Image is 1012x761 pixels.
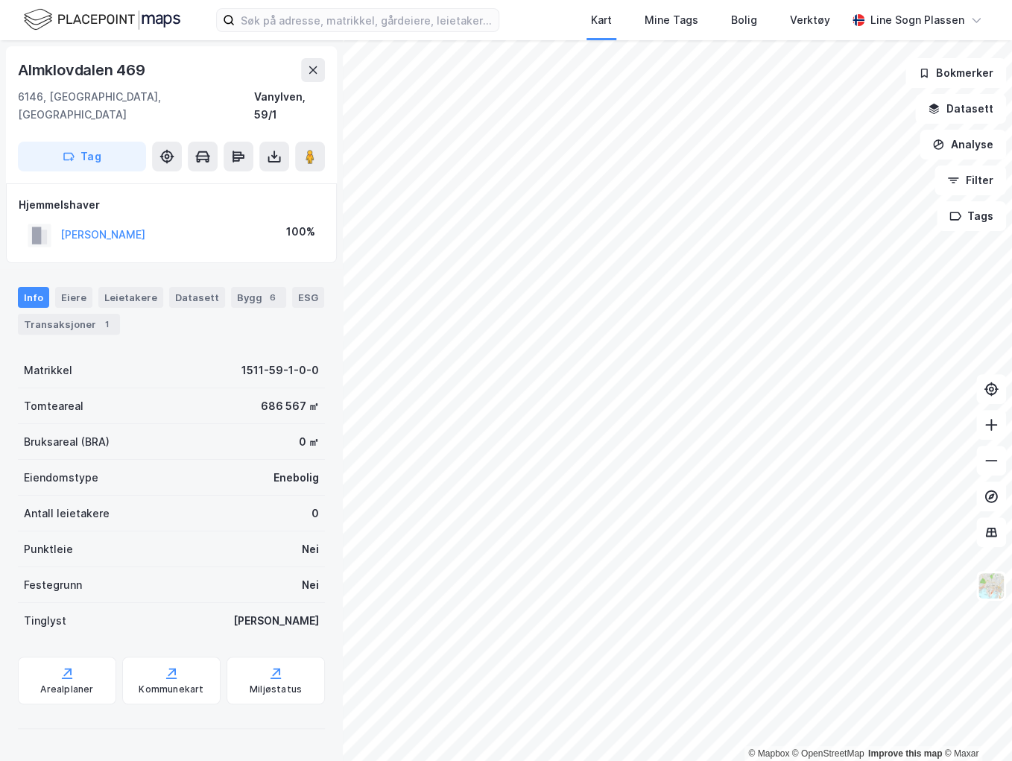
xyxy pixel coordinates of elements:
[302,576,319,594] div: Nei
[24,612,66,630] div: Tinglyst
[868,748,942,759] a: Improve this map
[139,683,203,695] div: Kommunekart
[591,11,612,29] div: Kart
[748,748,789,759] a: Mapbox
[24,7,180,33] img: logo.f888ab2527a4732fd821a326f86c7f29.svg
[937,689,1012,761] div: Kontrollprogram for chat
[302,540,319,558] div: Nei
[905,58,1006,88] button: Bokmerker
[24,540,73,558] div: Punktleie
[292,287,324,308] div: ESG
[645,11,698,29] div: Mine Tags
[40,683,93,695] div: Arealplaner
[790,11,830,29] div: Verktøy
[18,88,254,124] div: 6146, [GEOGRAPHIC_DATA], [GEOGRAPHIC_DATA]
[934,165,1006,195] button: Filter
[24,361,72,379] div: Matrikkel
[792,748,864,759] a: OpenStreetMap
[19,196,324,214] div: Hjemmelshaver
[24,576,82,594] div: Festegrunn
[241,361,319,379] div: 1511-59-1-0-0
[18,58,148,82] div: Almklovdalen 469
[231,287,286,308] div: Bygg
[286,223,315,241] div: 100%
[24,469,98,487] div: Eiendomstype
[937,689,1012,761] iframe: Chat Widget
[731,11,757,29] div: Bolig
[98,287,163,308] div: Leietakere
[235,9,499,31] input: Søk på adresse, matrikkel, gårdeiere, leietakere eller personer
[870,11,964,29] div: Line Sogn Plassen
[299,433,319,451] div: 0 ㎡
[937,201,1006,231] button: Tags
[915,94,1006,124] button: Datasett
[920,130,1006,160] button: Analyse
[24,505,110,522] div: Antall leietakere
[254,88,325,124] div: Vanylven, 59/1
[169,287,225,308] div: Datasett
[250,683,302,695] div: Miljøstatus
[977,572,1005,600] img: Z
[273,469,319,487] div: Enebolig
[18,314,120,335] div: Transaksjoner
[18,142,146,171] button: Tag
[24,433,110,451] div: Bruksareal (BRA)
[261,397,319,415] div: 686 567 ㎡
[311,505,319,522] div: 0
[55,287,92,308] div: Eiere
[99,317,114,332] div: 1
[18,287,49,308] div: Info
[233,612,319,630] div: [PERSON_NAME]
[24,397,83,415] div: Tomteareal
[265,290,280,305] div: 6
